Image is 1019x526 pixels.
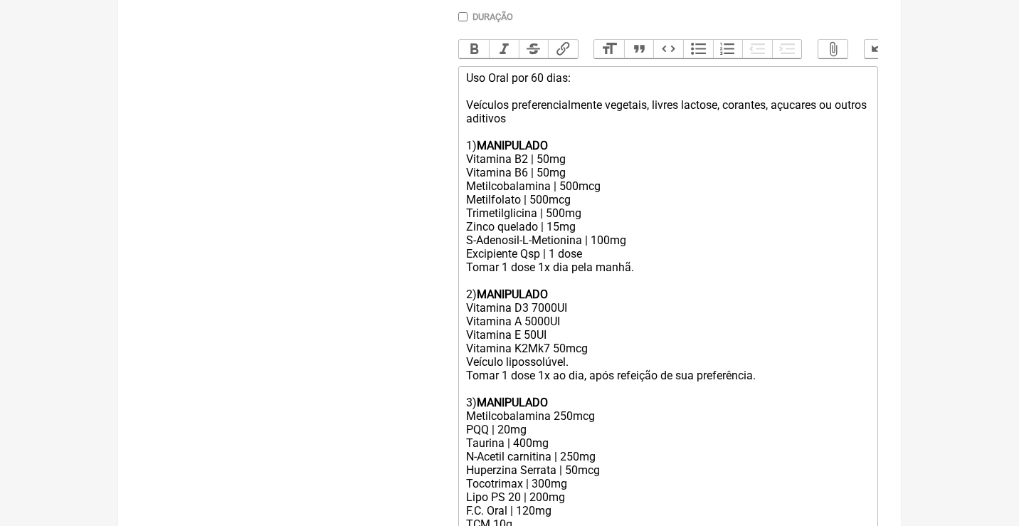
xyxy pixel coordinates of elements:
[466,261,870,423] div: Tomar 1 dose 1x dia pela manhã. 2) Vitamina D3 7000UI Vitamina A 5000UI Vitamina E 50UI Vitamina ...
[477,288,548,301] strong: MANIPULADO
[713,40,743,58] button: Numbers
[489,40,519,58] button: Italic
[519,40,549,58] button: Strikethrough
[466,423,870,436] div: PQQ | 20mg
[472,11,513,22] label: Duração
[466,436,870,450] div: Taurina | 400mg
[772,40,802,58] button: Increase Level
[466,193,870,206] div: Metilfolato | 500mcg
[466,220,870,233] div: Zinco quelado | 15mg
[624,40,654,58] button: Quote
[466,206,870,220] div: Trimetilglicina | 500mg
[466,179,870,193] div: Metilcobalamina | 500mcg
[683,40,713,58] button: Bullets
[459,40,489,58] button: Bold
[466,152,870,166] div: Vitamina B2 | 50mg
[466,247,870,261] div: Excipiente Qsp | 1 dose
[466,233,870,247] div: S-Adenosil-L-Metionina | 100mg
[477,139,548,152] strong: MANIPULADO
[466,450,870,490] div: N-Acetil carnitina | 250mg Huperzina Serrata | 50mcg Tocotrimax | 300mg
[742,40,772,58] button: Decrease Level
[818,40,848,58] button: Attach Files
[477,396,548,409] strong: MANIPULADO
[653,40,683,58] button: Code
[594,40,624,58] button: Heading
[865,40,894,58] button: Undo
[466,166,870,179] div: Vitamina B6 | 50mg
[466,71,870,152] div: Uso Oral por 60 dias: Veículos preferencialmente vegetais, livres lactose, corantes, açucares ou ...
[548,40,578,58] button: Link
